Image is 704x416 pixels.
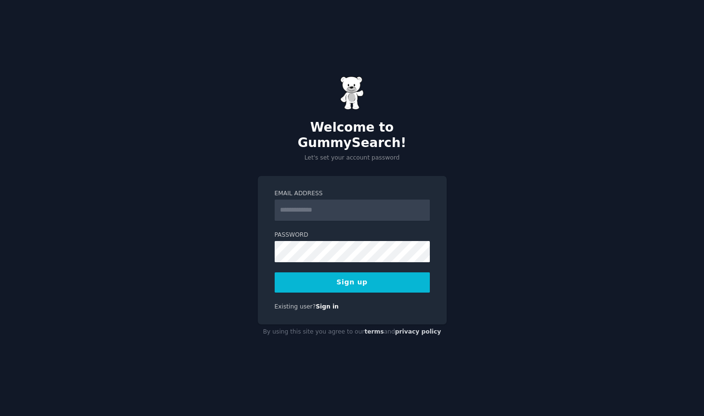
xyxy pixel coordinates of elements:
[275,272,430,293] button: Sign up
[316,303,339,310] a: Sign in
[275,231,430,240] label: Password
[258,154,447,162] p: Let's set your account password
[340,76,364,110] img: Gummy Bear
[258,120,447,150] h2: Welcome to GummySearch!
[395,328,441,335] a: privacy policy
[275,189,430,198] label: Email Address
[364,328,384,335] a: terms
[275,303,316,310] span: Existing user?
[258,324,447,340] div: By using this site you agree to our and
